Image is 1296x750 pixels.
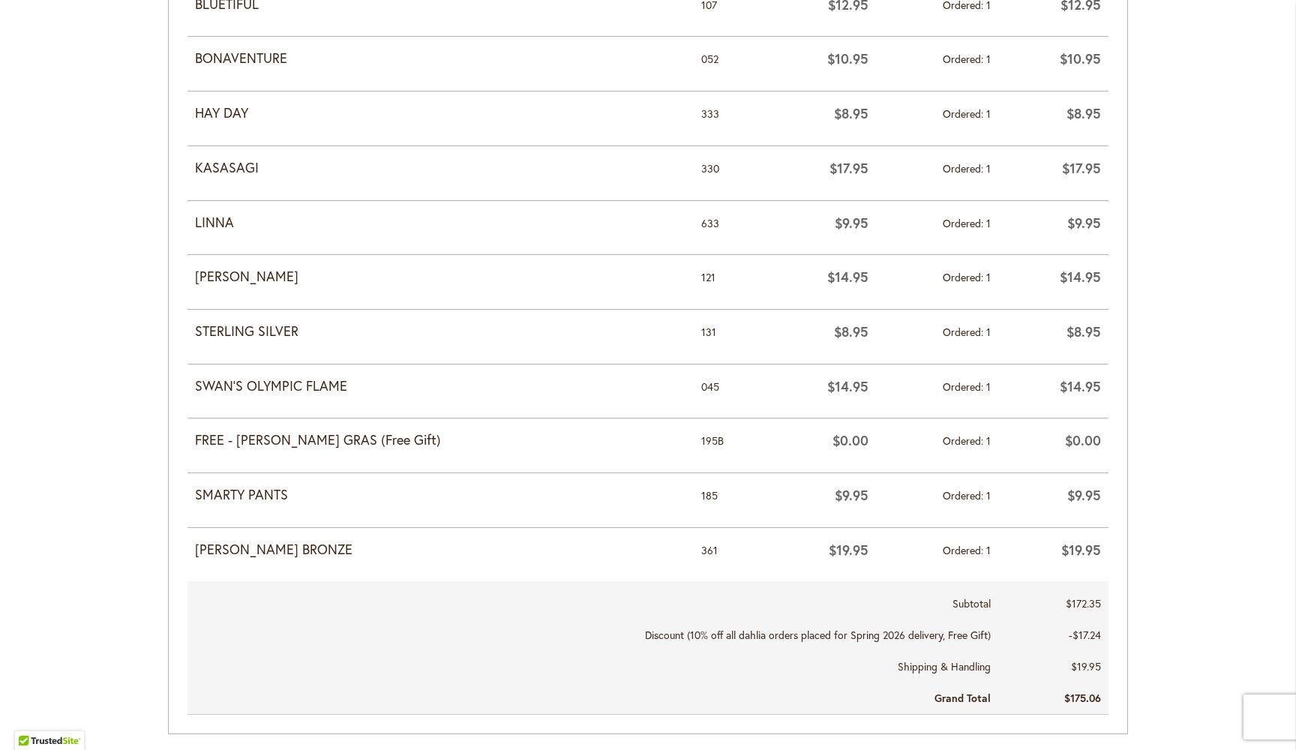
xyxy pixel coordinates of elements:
span: Ordered [943,270,986,284]
span: 1 [986,270,991,284]
span: Ordered [943,379,986,394]
strong: SMARTY PANTS [195,485,686,505]
span: 1 [986,52,991,66]
span: Ordered [943,52,986,66]
td: 045 [694,364,766,418]
span: $175.06 [1064,691,1101,705]
span: Ordered [943,325,986,339]
span: $14.95 [827,268,868,286]
td: 052 [694,37,766,91]
span: $19.95 [1071,659,1101,673]
span: $10.95 [1060,49,1101,67]
span: $14.95 [1060,377,1101,395]
strong: [PERSON_NAME] BRONZE [195,540,686,559]
span: $8.95 [834,104,868,122]
th: Shipping & Handling [187,651,998,682]
strong: [PERSON_NAME] [195,267,686,286]
span: $9.95 [1067,486,1101,504]
span: 1 [986,433,991,448]
span: $9.95 [835,214,868,232]
strong: SWAN'S OLYMPIC FLAME [195,376,686,396]
strong: LINNA [195,213,686,232]
td: 195B [694,418,766,473]
iframe: Launch Accessibility Center [11,697,53,739]
td: 633 [694,200,766,255]
span: $10.95 [827,49,868,67]
td: 361 [694,527,766,581]
th: Discount (10% off all dahlia orders placed for Spring 2026 delivery, Free Gift) [187,619,998,651]
span: Ordered [943,543,986,557]
span: Ordered [943,488,986,502]
span: 1 [986,161,991,175]
span: Ordered [943,433,986,448]
strong: BONAVENTURE [195,49,686,68]
span: $9.95 [1067,214,1101,232]
strong: STERLING SILVER [195,322,686,341]
strong: KASASAGI [195,158,686,178]
span: 1 [986,325,991,339]
span: $14.95 [827,377,868,395]
th: Subtotal [187,581,998,619]
span: Ordered [943,161,986,175]
span: $14.95 [1060,268,1101,286]
span: $8.95 [834,322,868,340]
span: Ordered [943,216,986,230]
span: Ordered [943,106,986,121]
span: $19.95 [829,541,868,559]
span: $0.00 [1065,431,1101,449]
span: 1 [986,379,991,394]
strong: HAY DAY [195,103,686,123]
span: $8.95 [1066,322,1101,340]
span: $17.95 [829,159,868,177]
span: 1 [986,216,991,230]
span: $8.95 [1066,104,1101,122]
span: $9.95 [835,486,868,504]
strong: Grand Total [934,691,991,705]
td: 330 [694,145,766,200]
span: $17.95 [1062,159,1101,177]
span: -$17.24 [1069,628,1101,642]
td: 121 [694,255,766,310]
span: 1 [986,488,991,502]
span: 1 [986,106,991,121]
span: $172.35 [1066,596,1101,610]
td: 333 [694,91,766,146]
strong: FREE - [PERSON_NAME] GRAS (Free Gift) [195,430,686,450]
td: 131 [694,309,766,364]
span: $19.95 [1061,541,1101,559]
span: $0.00 [832,431,868,449]
td: 185 [694,473,766,528]
span: 1 [986,543,991,557]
